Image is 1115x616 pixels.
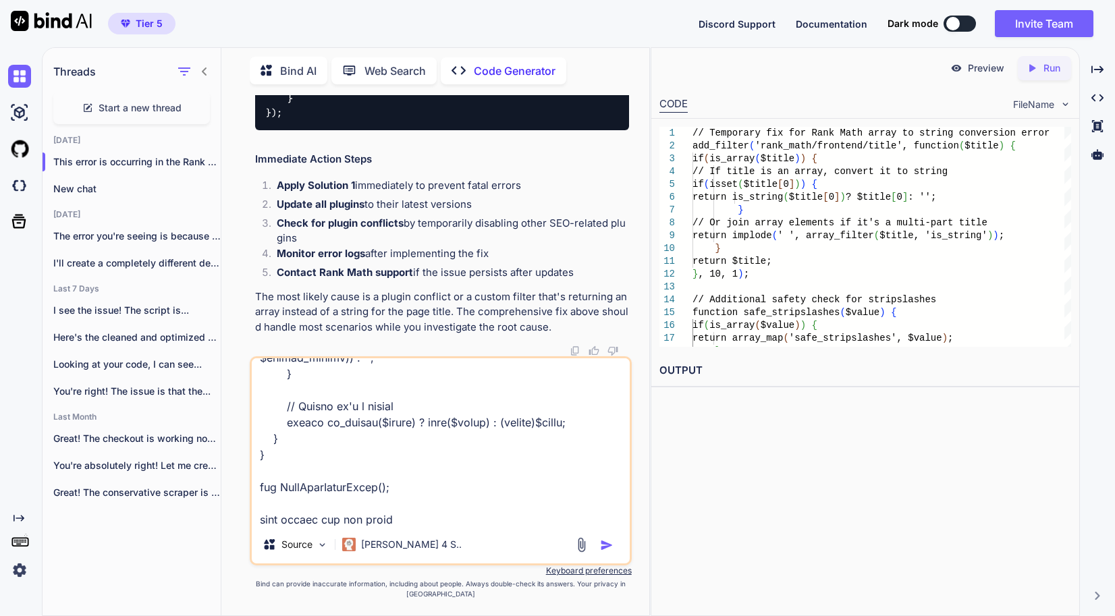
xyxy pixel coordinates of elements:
p: You're absolutely right! Let me create a... [53,459,221,472]
div: 7 [659,204,675,217]
span: $value [846,307,879,318]
p: Here's the cleaned and optimized HTML for... [53,331,221,344]
span: ( [783,192,788,202]
span: ] [902,192,908,202]
h2: [DATE] [43,209,221,220]
div: 13 [659,281,675,293]
img: chat [8,65,31,88]
h2: Immediate Action Steps [255,152,629,167]
img: ai-studio [8,101,31,124]
span: 0 [829,192,834,202]
img: Claude 4 Sonnet [342,538,356,551]
textarea: // Lor ipsu dolorsitametc adi el seddoeius.tem incid UtlaBoreEtdolOrema { aliqua enimadmi __venia... [252,358,630,526]
span: ) [738,269,743,279]
img: preview [950,62,962,74]
li: after implementing the fix [266,246,629,265]
span: return array_map [692,333,783,343]
span: if [692,320,704,331]
p: Great! The checkout is working now. To... [53,432,221,445]
img: Pick Models [317,539,328,551]
strong: Apply Solution 1 [277,179,355,192]
span: // Additional safety check for stripslashes [692,294,936,305]
span: ( [840,307,845,318]
div: 16 [659,319,675,332]
div: 18 [659,345,675,358]
div: 17 [659,332,675,345]
span: ? $title [846,192,891,202]
p: Source [281,538,312,551]
span: ) [942,333,948,343]
div: 6 [659,191,675,204]
span: // Temporary fix for Rank Math array to string con [692,128,976,138]
span: , 10, 1 [698,269,738,279]
div: 2 [659,140,675,152]
div: 8 [659,217,675,229]
span: { [812,320,817,331]
span: { [812,153,817,164]
span: : ''; [908,192,936,202]
span: $title [744,179,778,190]
span: $title [761,153,794,164]
span: ) [987,230,993,241]
span: { [1010,140,1016,151]
span: $value [761,320,794,331]
span: ) [879,307,885,318]
h2: [DATE] [43,135,221,146]
span: ; [999,230,1004,241]
div: 3 [659,152,675,165]
span: return $title; [692,256,772,267]
p: Preview [968,61,1004,75]
h1: Threads [53,63,96,80]
img: Bind AI [11,11,92,31]
span: ' ', array_filter [778,230,874,241]
span: [ [891,192,896,202]
span: FileName [1013,98,1054,111]
h2: Last Month [43,412,221,422]
span: ) [800,320,806,331]
li: to their latest versions [266,197,629,216]
img: dislike [607,345,618,356]
img: attachment [574,537,589,553]
img: copy [570,345,580,356]
span: ) [840,192,845,202]
div: 15 [659,306,675,319]
span: is_array [709,320,755,331]
img: chevron down [1060,99,1071,110]
span: ( [704,179,709,190]
button: Discord Support [699,17,776,31]
p: Run [1043,61,1060,75]
div: 1 [659,127,675,140]
img: like [589,345,599,356]
span: Start a new thread [99,101,182,115]
img: settings [8,559,31,582]
p: I'll create a completely different design for... [53,256,221,270]
p: The error you're seeing is because `pickle5`... [53,229,221,243]
span: ( [704,320,709,331]
div: 10 [659,242,675,255]
span: ; [744,269,749,279]
img: darkCloudIdeIcon [8,174,31,197]
span: ( [959,140,964,151]
span: ) [794,153,800,164]
strong: Contact Rank Math support [277,266,413,279]
div: 5 [659,178,675,191]
span: ) [993,230,998,241]
span: function safe_stripslashes [692,307,840,318]
h2: OUTPUT [651,355,1079,387]
span: ) [794,320,800,331]
p: Great! The conservative scraper is working and... [53,486,221,499]
span: $title, 'is_string' [879,230,987,241]
p: Code Generator [474,63,555,79]
p: Looking at your code, I can see... [53,358,221,371]
span: ) [999,140,1004,151]
strong: Update all plugins [277,198,364,211]
span: ing [931,166,948,177]
p: You're right! The issue is that the... [53,385,221,398]
li: if the issue persists after updates [266,265,629,284]
span: isset [709,179,738,190]
span: ) [800,179,806,190]
p: New chat [53,182,221,196]
span: ( [874,230,879,241]
p: I see the issue! The script is... [53,304,221,317]
p: Web Search [364,63,426,79]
